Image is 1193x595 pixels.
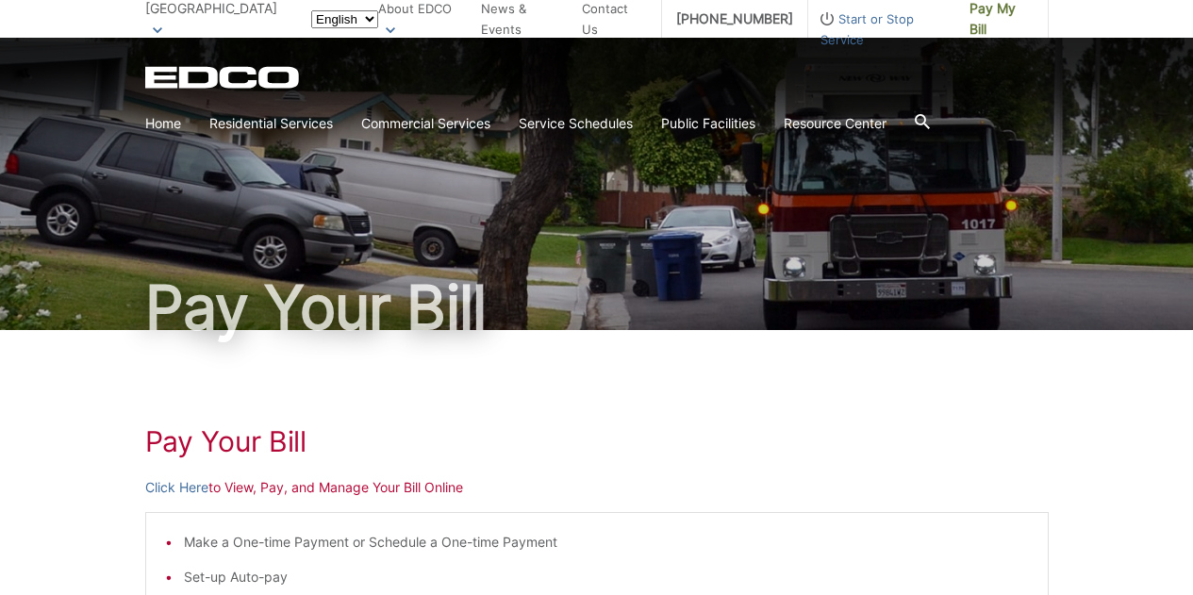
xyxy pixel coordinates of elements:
[145,277,1049,338] h1: Pay Your Bill
[184,567,1029,587] li: Set-up Auto-pay
[145,113,181,134] a: Home
[519,113,633,134] a: Service Schedules
[784,113,886,134] a: Resource Center
[361,113,490,134] a: Commercial Services
[145,424,1049,458] h1: Pay Your Bill
[209,113,333,134] a: Residential Services
[184,532,1029,553] li: Make a One-time Payment or Schedule a One-time Payment
[311,10,378,28] select: Select a language
[145,477,1049,498] p: to View, Pay, and Manage Your Bill Online
[661,113,755,134] a: Public Facilities
[145,66,302,89] a: EDCD logo. Return to the homepage.
[145,477,208,498] a: Click Here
